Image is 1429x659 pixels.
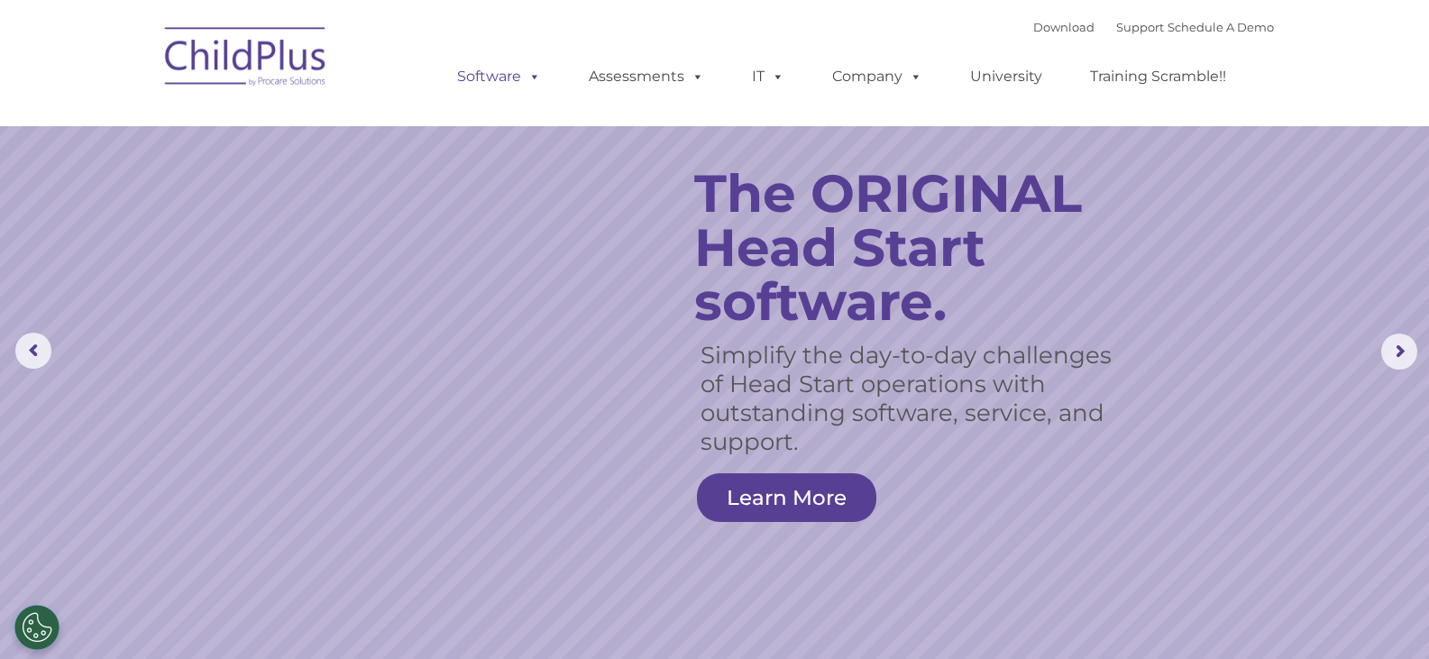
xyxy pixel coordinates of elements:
[156,14,336,105] img: ChildPlus by Procare Solutions
[251,119,306,133] span: Last name
[1168,20,1274,34] a: Schedule A Demo
[1033,20,1095,34] a: Download
[14,605,60,650] button: Cookies Settings
[571,59,722,95] a: Assessments
[251,193,327,206] span: Phone number
[697,473,876,522] a: Learn More
[701,341,1119,456] rs-layer: Simplify the day-to-day challenges of Head Start operations with outstanding software, service, a...
[952,59,1060,95] a: University
[814,59,940,95] a: Company
[1134,464,1429,659] iframe: Chat Widget
[1033,20,1274,34] font: |
[1072,59,1244,95] a: Training Scramble!!
[734,59,802,95] a: IT
[694,167,1140,329] rs-layer: The ORIGINAL Head Start software.
[1116,20,1164,34] a: Support
[439,59,559,95] a: Software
